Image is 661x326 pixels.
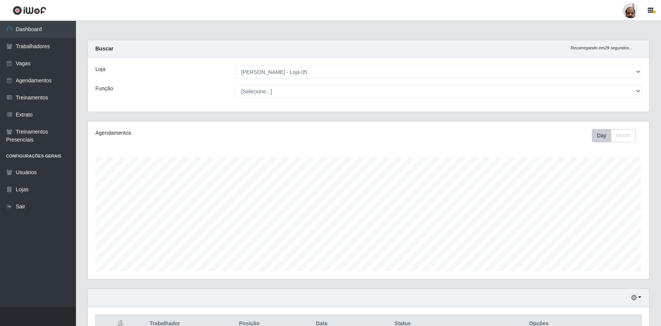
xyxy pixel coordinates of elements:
img: CoreUI Logo [13,6,46,15]
button: Day [592,129,611,142]
label: Função [95,85,113,93]
div: Agendamentos [95,129,316,137]
button: Month [611,129,636,142]
label: Loja [95,65,105,73]
i: Recarregando em 29 segundos... [571,46,633,50]
div: Toolbar with button groups [592,129,642,142]
strong: Buscar [95,46,113,52]
div: First group [592,129,636,142]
